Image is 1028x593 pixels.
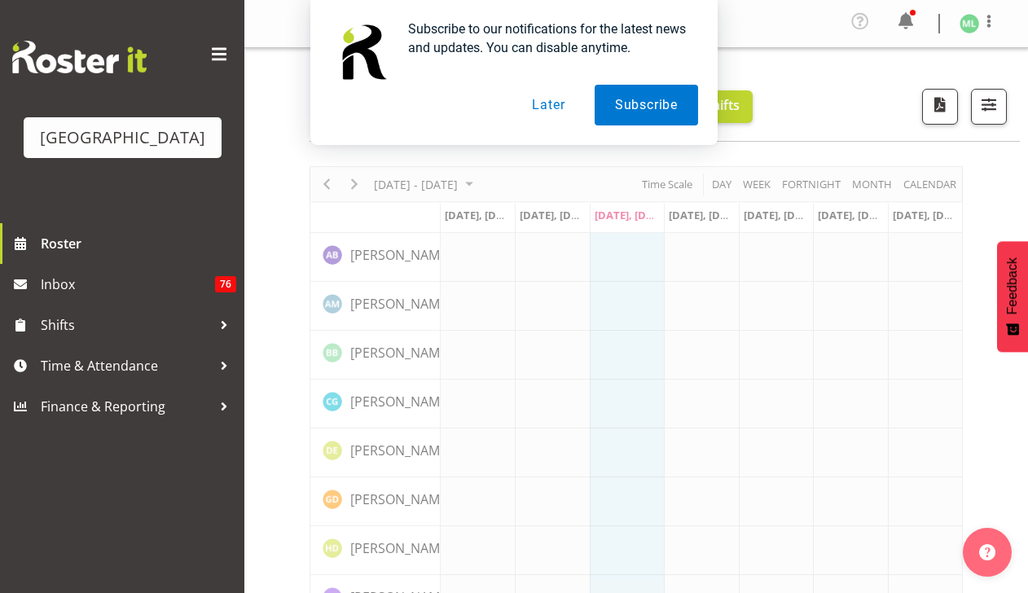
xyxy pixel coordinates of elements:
span: Time & Attendance [41,354,212,378]
button: Later [512,85,585,125]
img: notification icon [330,20,395,85]
span: Shifts [41,313,212,337]
button: Feedback - Show survey [997,241,1028,352]
span: Feedback [1005,257,1020,314]
span: Inbox [41,272,215,296]
button: Subscribe [595,85,698,125]
span: 76 [215,276,236,292]
img: help-xxl-2.png [979,544,995,560]
span: Roster [41,231,236,256]
div: Subscribe to our notifications for the latest news and updates. You can disable anytime. [395,20,698,57]
span: Finance & Reporting [41,394,212,419]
